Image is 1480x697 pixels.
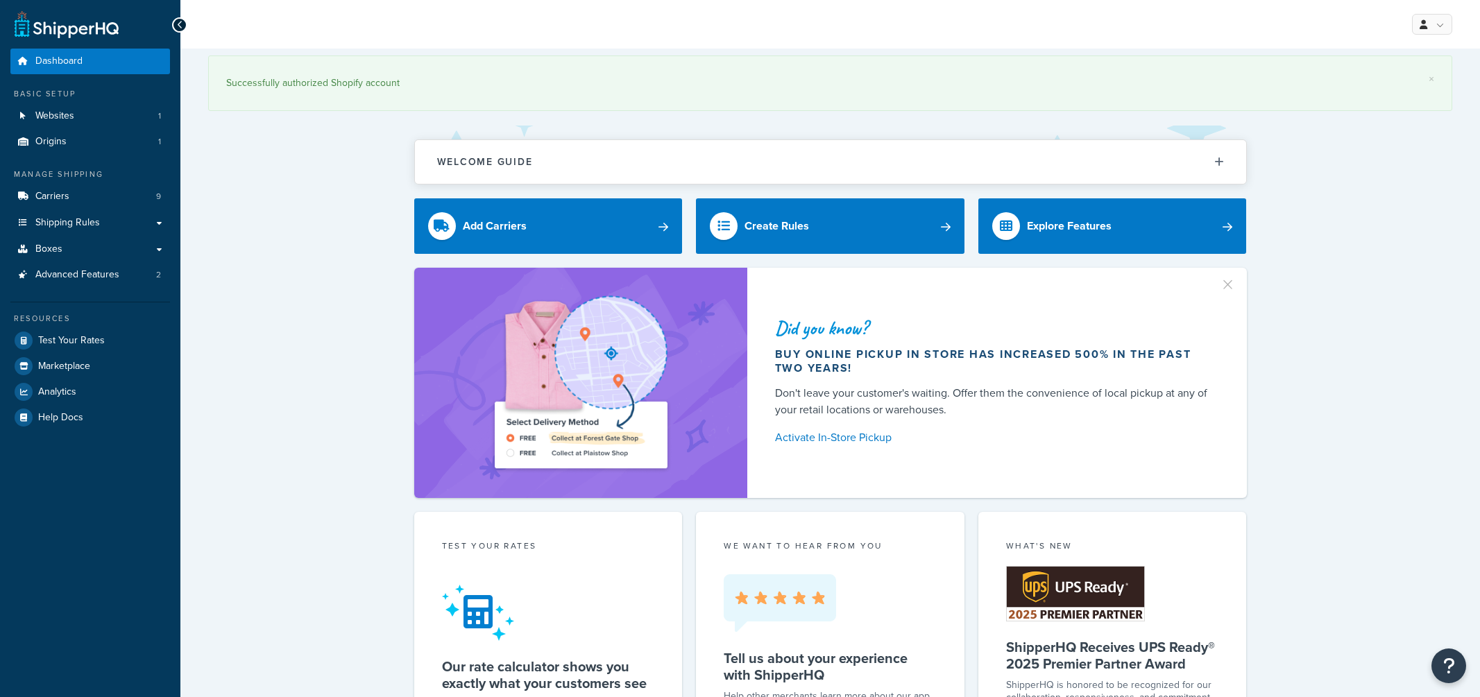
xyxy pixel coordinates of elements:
span: Shipping Rules [35,217,100,229]
div: Explore Features [1027,216,1112,236]
a: Boxes [10,236,170,262]
span: 1 [158,110,161,122]
a: Activate In-Store Pickup [775,428,1214,447]
a: Advanced Features2 [10,262,170,288]
span: Websites [35,110,74,122]
a: Test Your Rates [10,328,170,353]
span: Origins [35,136,67,148]
div: Successfully authorized Shopify account [226,74,1434,93]
div: Add Carriers [463,216,527,236]
h5: Tell us about your experience with ShipperHQ [724,650,937,683]
a: Carriers9 [10,184,170,209]
span: 9 [156,191,161,203]
a: Help Docs [10,405,170,430]
div: Test your rates [442,540,655,556]
button: Welcome Guide [415,140,1246,184]
span: Advanced Features [35,269,119,281]
a: Analytics [10,379,170,404]
li: Carriers [10,184,170,209]
a: × [1429,74,1434,85]
h5: Our rate calculator shows you exactly what your customers see [442,658,655,691]
li: Origins [10,129,170,155]
div: Don't leave your customer's waiting. Offer them the convenience of local pickup at any of your re... [775,385,1214,418]
span: 1 [158,136,161,148]
li: Websites [10,103,170,129]
button: Open Resource Center [1431,648,1466,683]
span: Test Your Rates [38,335,105,347]
div: Basic Setup [10,88,170,100]
a: Websites1 [10,103,170,129]
a: Create Rules [696,198,964,254]
h5: ShipperHQ Receives UPS Ready® 2025 Premier Partner Award [1006,639,1219,672]
span: Boxes [35,243,62,255]
span: Help Docs [38,412,83,424]
span: Marketplace [38,361,90,372]
div: Manage Shipping [10,169,170,180]
span: Carriers [35,191,69,203]
div: Buy online pickup in store has increased 500% in the past two years! [775,347,1214,375]
div: Create Rules [745,216,809,236]
h2: Welcome Guide [437,157,533,167]
span: 2 [156,269,161,281]
a: Explore Features [978,198,1247,254]
span: Dashboard [35,55,83,67]
div: Resources [10,313,170,325]
span: Analytics [38,386,76,398]
div: Did you know? [775,318,1214,338]
a: Dashboard [10,49,170,74]
li: Advanced Features [10,262,170,288]
a: Origins1 [10,129,170,155]
img: ad-shirt-map-b0359fc47e01cab431d101c4b569394f6a03f54285957d908178d52f29eb9668.png [455,289,706,477]
div: What's New [1006,540,1219,556]
a: Add Carriers [414,198,683,254]
a: Marketplace [10,354,170,379]
a: Shipping Rules [10,210,170,236]
p: we want to hear from you [724,540,937,552]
